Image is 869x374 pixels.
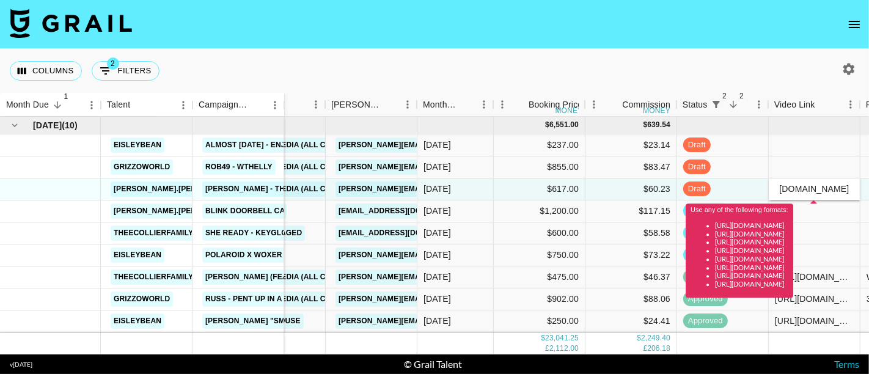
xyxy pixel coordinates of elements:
a: [PERSON_NAME].[PERSON_NAME] [111,182,244,197]
button: Menu [82,96,101,114]
div: https://www.instagram.com/reel/DNq5GOdI4C4/?igsh=MXdtODNibmhvMWhlbw%3D%3D [775,293,854,305]
a: [EMAIL_ADDRESS][DOMAIN_NAME] [335,226,472,241]
div: Video Link [768,93,860,117]
a: [PERSON_NAME][EMAIL_ADDRESS][DOMAIN_NAME] [335,291,535,307]
div: 2 active filters [708,96,725,113]
div: Status [683,93,708,117]
button: open drawer [842,12,867,37]
div: Aug '25 [424,227,451,239]
button: Sort [49,97,66,114]
div: $ [637,333,641,343]
div: $250.00 [494,310,585,332]
button: hide children [6,117,23,134]
div: $83.47 [585,156,677,178]
div: 206.18 [647,343,670,354]
div: https://www.tiktok.com/@eisleybean/video/7539643253059046687?_t=ZT-8yxwRzTUbYz&_r=1 [775,315,854,327]
div: Month Due [417,93,493,117]
button: Sort [381,96,398,113]
li: [URL][DOMAIN_NAME] [715,263,788,272]
a: [PERSON_NAME][EMAIL_ADDRESS][DOMAIN_NAME] [335,182,535,197]
div: Aug '25 [424,205,451,217]
a: [PERSON_NAME][EMAIL_ADDRESS][DOMAIN_NAME] [335,137,535,153]
span: approved [683,315,728,327]
button: Menu [493,95,512,114]
a: grizzoworld [111,291,173,307]
div: Aug '25 [424,315,451,327]
a: [PERSON_NAME][EMAIL_ADDRESS][DOMAIN_NAME] [335,159,535,175]
div: $665.00 [494,332,585,354]
div: $1,200.00 [494,200,585,222]
div: Commission [623,93,671,117]
img: Grail Talent [10,9,132,38]
div: $475.00 [494,266,585,288]
span: 2 [736,90,748,102]
div: © Grail Talent [405,358,463,370]
a: theecollierfamily [111,269,196,285]
a: Terms [834,358,859,370]
button: Select columns [10,61,82,81]
li: [URL][DOMAIN_NAME] [715,221,788,230]
div: 639.54 [647,120,670,130]
li: [URL][DOMAIN_NAME] [715,255,788,263]
a: eisleybean [111,248,164,263]
a: She Ready - Keyglock [202,226,301,241]
div: 2,112.00 [549,343,579,354]
li: [URL][DOMAIN_NAME] [715,246,788,255]
div: Campaign (Type) [193,93,284,117]
button: Sort [458,96,475,113]
div: Talent [107,93,130,117]
div: Status [676,93,768,117]
div: Video Link [774,93,815,117]
div: Booking Price [529,93,582,117]
span: approved [683,293,728,305]
div: $24.41 [585,310,677,332]
li: [URL][DOMAIN_NAME] [715,272,788,280]
div: Booker [325,93,417,117]
li: [URL][DOMAIN_NAME] [715,230,788,238]
div: $23.14 [585,134,677,156]
span: confirmed [683,227,730,239]
div: v [DATE] [10,361,32,369]
a: [PERSON_NAME].[PERSON_NAME] [111,204,244,219]
span: confirmed [683,249,730,261]
a: Creed Media (All Campaigns) [244,137,371,153]
a: Blink Doorbell Campaign [202,204,317,219]
div: $600.00 [494,222,585,244]
div: $73.22 [585,244,677,266]
button: Sort [512,96,529,113]
button: Menu [475,95,493,114]
button: Show filters [92,61,159,81]
li: [URL][DOMAIN_NAME] [715,280,788,288]
div: $60.23 [585,178,677,200]
div: $237.00 [494,134,585,156]
div: https://www.instagram.com/reel/DM_Ha9QPTp7/?igsh=MWQ3dTFpY2JjeDAzZg%3D%3D [775,271,854,283]
div: $88.06 [585,288,677,310]
div: Aug '25 [424,139,451,151]
div: $617.00 [494,178,585,200]
button: Sort [725,96,742,113]
a: [EMAIL_ADDRESS][DOMAIN_NAME] [335,204,472,219]
div: $750.00 [494,244,585,266]
a: [PERSON_NAME][EMAIL_ADDRESS][PERSON_NAME][DOMAIN_NAME] [335,313,598,329]
span: draft [683,161,711,173]
div: 2,249.40 [641,333,670,343]
a: Creed Media (All Campaigns) [244,291,371,307]
button: Sort [130,97,147,114]
div: Client [233,93,325,117]
div: Aug '25 [424,161,451,173]
span: draft [683,139,711,151]
div: Month Due [6,93,49,117]
div: Aug '25 [424,271,451,283]
div: Use any of the following formats: [691,206,788,288]
button: Menu [307,95,325,114]
a: Creed Media (All Campaigns) [244,182,371,197]
div: Campaign (Type) [199,93,249,117]
a: ROB49 - WTHELLY [202,159,276,175]
a: [PERSON_NAME][EMAIL_ADDRESS][DOMAIN_NAME] [335,248,535,263]
span: ( 10 ) [62,119,78,131]
button: Menu [585,95,603,114]
a: [PERSON_NAME] - The Twist (65th Anniversary) [202,182,400,197]
button: Sort [606,96,623,113]
a: grizzoworld [111,159,173,175]
a: theecollierfamily [111,226,196,241]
